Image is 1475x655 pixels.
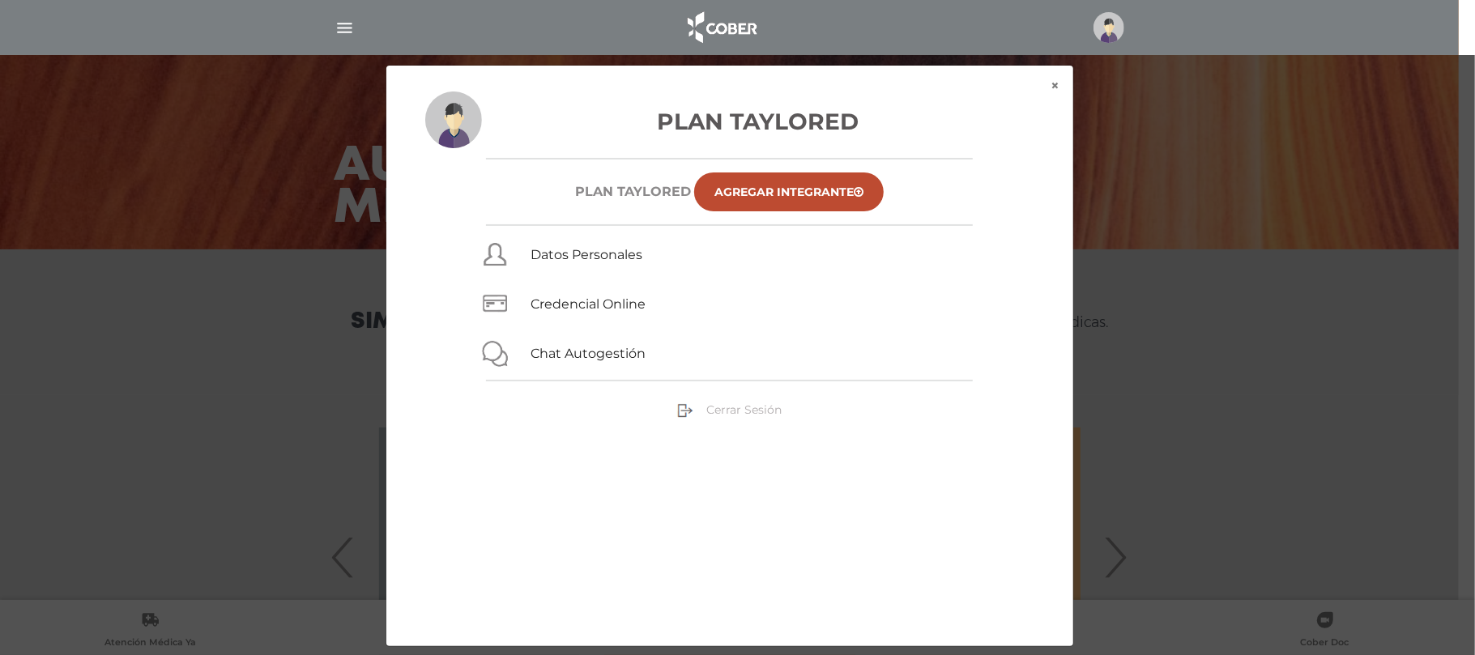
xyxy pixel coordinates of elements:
[531,346,646,361] a: Chat Autogestión
[1093,12,1124,43] img: profile-placeholder.svg
[425,104,1034,138] h3: Plan Taylored
[679,8,764,47] img: logo_cober_home-white.png
[425,91,482,148] img: profile-placeholder.svg
[531,247,643,262] a: Datos Personales
[1038,66,1073,106] button: ×
[531,296,646,312] a: Credencial Online
[694,172,884,211] a: Agregar Integrante
[677,402,693,419] img: sign-out.png
[706,402,782,417] span: Cerrar Sesión
[335,18,355,38] img: Cober_menu-lines-white.svg
[677,402,782,416] a: Cerrar Sesión
[575,184,691,199] h6: Plan TAYLORED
